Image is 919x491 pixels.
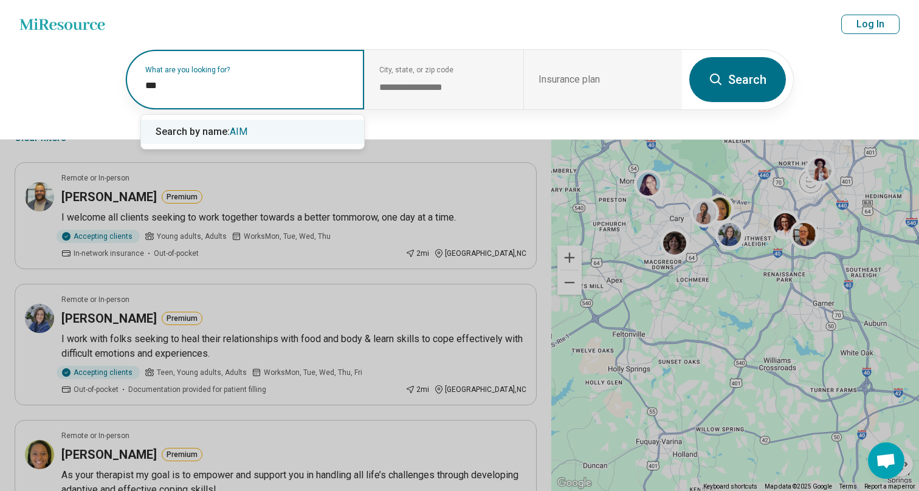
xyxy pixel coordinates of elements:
a: Open chat [868,442,904,479]
span: Search by name: [156,126,230,137]
span: AIM [230,126,247,137]
div: Suggestions [141,115,364,149]
button: Log In [841,15,900,34]
button: Search [689,57,786,102]
label: What are you looking for? [145,66,349,74]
